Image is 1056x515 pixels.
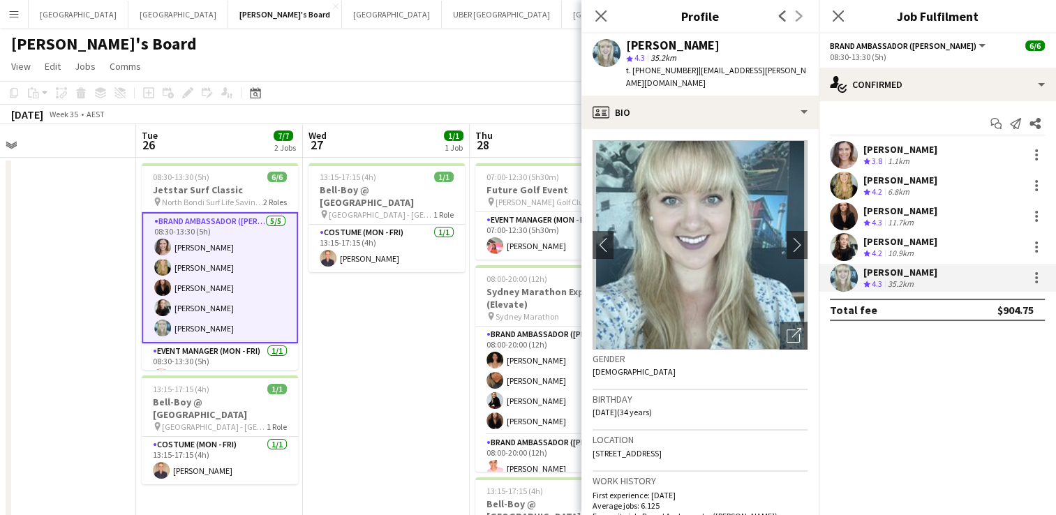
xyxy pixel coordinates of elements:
span: Jobs [75,60,96,73]
span: [GEOGRAPHIC_DATA] - [GEOGRAPHIC_DATA] [162,421,267,432]
div: Confirmed [819,68,1056,101]
h3: Gender [593,352,808,365]
span: 3.8 [872,156,882,166]
span: Thu [475,129,493,142]
div: 1.1km [885,156,912,167]
app-job-card: 08:30-13:30 (5h)6/6Jetstar Surf Classic North Bondi Surf Life Saving Club2 RolesBrand Ambassador ... [142,163,298,370]
span: 1/1 [434,172,454,182]
div: [PERSON_NAME] [863,235,937,248]
h3: Work history [593,475,808,487]
p: First experience: [DATE] [593,490,808,500]
span: 4.3 [634,52,645,63]
span: North Bondi Surf Life Saving Club [162,197,263,207]
span: 4.2 [872,186,882,197]
h1: [PERSON_NAME]'s Board [11,33,197,54]
button: [PERSON_NAME]'s Board [228,1,342,28]
span: [PERSON_NAME] Golf Club - [GEOGRAPHIC_DATA] [496,197,600,207]
div: [DATE] [11,107,43,121]
h3: Jetstar Surf Classic [142,184,298,196]
app-job-card: 13:15-17:15 (4h)1/1Bell-Boy @ [GEOGRAPHIC_DATA] [GEOGRAPHIC_DATA] - [GEOGRAPHIC_DATA]1 RoleCostum... [308,163,465,272]
div: 10.9km [885,248,916,260]
div: [PERSON_NAME] [626,39,720,52]
img: Crew avatar or photo [593,140,808,350]
div: 08:30-13:30 (5h) [830,52,1045,62]
div: [PERSON_NAME] [863,204,937,217]
span: 13:15-17:15 (4h) [486,486,543,496]
div: 2 Jobs [274,142,296,153]
span: 13:15-17:15 (4h) [320,172,376,182]
span: Wed [308,129,327,142]
div: AEST [87,109,105,119]
span: 26 [140,137,158,153]
a: Jobs [69,57,101,75]
div: [PERSON_NAME] [863,174,937,186]
app-job-card: 07:00-12:30 (5h30m)1/1Future Golf Event [PERSON_NAME] Golf Club - [GEOGRAPHIC_DATA]1 RoleEvent Ma... [475,163,632,260]
span: 7/7 [274,130,293,141]
span: Tue [142,129,158,142]
span: t. [PHONE_NUMBER] [626,65,699,75]
span: Brand Ambassador (Mon - Fri) [830,40,976,51]
div: [PERSON_NAME] [863,266,937,278]
span: 35.2km [648,52,679,63]
button: Brand Ambassador ([PERSON_NAME]) [830,40,988,51]
app-card-role: Brand Ambassador ([PERSON_NAME])4/408:00-20:00 (12h)[PERSON_NAME][PERSON_NAME][PERSON_NAME][PERSO... [475,327,632,435]
div: 35.2km [885,278,916,290]
app-card-role: Brand Ambassador ([PERSON_NAME])2/208:00-20:00 (12h)[PERSON_NAME] [475,435,632,502]
span: View [11,60,31,73]
h3: Location [593,433,808,446]
button: [GEOGRAPHIC_DATA] [29,1,128,28]
div: Bio [581,96,819,129]
span: [STREET_ADDRESS] [593,448,662,458]
span: 1 Role [433,209,454,220]
app-card-role: Costume (Mon - Fri)1/113:15-17:15 (4h)[PERSON_NAME] [142,437,298,484]
span: [DEMOGRAPHIC_DATA] [593,366,676,377]
button: UBER [GEOGRAPHIC_DATA] [442,1,562,28]
span: | [EMAIL_ADDRESS][PERSON_NAME][DOMAIN_NAME] [626,65,806,88]
h3: Bell-Boy @ [GEOGRAPHIC_DATA] [142,396,298,421]
div: 11.7km [885,217,916,229]
button: [GEOGRAPHIC_DATA]/Gold Coast Winter [562,1,727,28]
a: View [6,57,36,75]
span: 4.3 [872,217,882,227]
div: 1 Job [445,142,463,153]
div: 6.8km [885,186,912,198]
p: Average jobs: 6.125 [593,500,808,511]
button: [GEOGRAPHIC_DATA] [342,1,442,28]
h3: Sydney Marathon Expo (Elevate) [475,285,632,311]
h3: Bell-Boy @ [GEOGRAPHIC_DATA] [308,184,465,209]
a: Comms [104,57,147,75]
span: [DATE] (34 years) [593,407,652,417]
span: Comms [110,60,141,73]
span: Week 35 [46,109,81,119]
span: [GEOGRAPHIC_DATA] - [GEOGRAPHIC_DATA] [329,209,433,220]
h3: Profile [581,7,819,25]
span: 07:00-12:30 (5h30m) [486,172,559,182]
app-job-card: 13:15-17:15 (4h)1/1Bell-Boy @ [GEOGRAPHIC_DATA] [GEOGRAPHIC_DATA] - [GEOGRAPHIC_DATA]1 RoleCostum... [142,375,298,484]
div: Total fee [830,303,877,317]
span: 2 Roles [263,197,287,207]
app-card-role: Costume (Mon - Fri)1/113:15-17:15 (4h)[PERSON_NAME] [308,225,465,272]
span: 6/6 [267,172,287,182]
span: Edit [45,60,61,73]
span: 08:30-13:30 (5h) [153,172,209,182]
span: 1 Role [267,421,287,432]
span: 4.3 [872,278,882,289]
a: Edit [39,57,66,75]
div: [PERSON_NAME] [863,143,937,156]
app-card-role: Event Manager (Mon - Fri)1/107:00-12:30 (5h30m)[PERSON_NAME] [475,212,632,260]
div: $904.75 [997,303,1034,317]
div: Open photos pop-in [780,322,808,350]
h3: Birthday [593,393,808,405]
span: 28 [473,137,493,153]
h3: Future Golf Event [475,184,632,196]
span: Sydney Marathon [496,311,559,322]
span: 1/1 [267,384,287,394]
span: 08:00-20:00 (12h) [486,274,547,284]
span: 6/6 [1025,40,1045,51]
button: [GEOGRAPHIC_DATA] [128,1,228,28]
span: 1/1 [444,130,463,141]
app-card-role: Event Manager (Mon - Fri)1/108:30-13:30 (5h) [142,343,298,391]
